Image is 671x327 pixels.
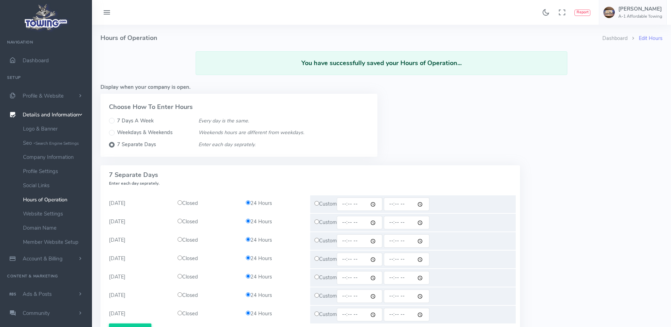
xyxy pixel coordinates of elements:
h4: You have successfully saved your Hours of Operation... [203,60,560,67]
span: Account & Billing [23,255,63,262]
div: Custom [310,306,516,323]
label: 7 Separate Days [117,141,156,149]
div: 24 Hours [242,218,310,226]
label: Weekdays & Weekends [117,129,173,137]
span: Community [23,310,50,317]
div: 24 Hours [242,310,310,318]
img: user-image [603,7,615,18]
small: Search Engine Settings [35,140,79,146]
div: Closed [173,218,242,226]
h5: [PERSON_NAME] [618,6,662,12]
div: [DATE] [105,232,173,250]
button: Report [574,10,590,16]
h4: Hours of Operation [100,25,602,51]
a: Hours of Operation [18,193,92,207]
div: Custom [310,195,516,213]
div: Closed [173,292,242,299]
h6: A-1 Affordable Towing [618,14,662,19]
label: 7 Days A Week [117,117,154,125]
a: Website Settings [18,207,92,221]
div: Closed [173,273,242,281]
div: Custom [310,269,516,287]
a: Social Links [18,178,92,193]
div: 24 Hours [242,200,310,207]
div: [DATE] [105,251,173,268]
a: Member Website Setup [18,235,92,249]
i: Weekends hours are different from weekdays. [198,129,304,136]
span: Ads & Posts [23,291,52,298]
div: [DATE] [105,306,173,323]
div: Custom [310,214,516,231]
span: Dashboard [23,57,49,64]
a: Domain Name [18,221,92,235]
span: Details and Information [23,111,79,119]
a: Profile Settings [18,164,92,178]
div: Custom [310,287,516,305]
div: Closed [173,200,242,207]
span: Enter each day seprately. [109,180,160,186]
a: Seo -Search Engine Settings [18,136,92,150]
div: Closed [173,236,242,244]
a: Logo & Banner [18,122,92,136]
div: [DATE] [105,287,173,305]
div: 24 Hours [242,292,310,299]
div: 24 Hours [242,236,310,244]
div: Custom [310,232,516,250]
div: [DATE] [105,269,173,287]
a: Edit Hours [639,35,663,42]
div: [DATE] [105,214,173,231]
div: Closed [173,310,242,318]
span: 7 Separate Days [109,171,160,187]
li: Dashboard [602,35,627,42]
div: [DATE] [105,195,173,213]
i: Enter each day seprately. [198,141,255,148]
h5: Display when your company is open. [100,84,663,90]
a: Company Information [18,150,92,164]
div: Custom [310,251,516,268]
div: 24 Hours [242,255,310,263]
strong: Choose How To Enter Hours [109,103,193,111]
div: Closed [173,255,242,263]
img: logo [22,2,70,32]
i: Every day is the same. [198,117,249,124]
div: 24 Hours [242,273,310,281]
span: Profile & Website [23,92,64,99]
